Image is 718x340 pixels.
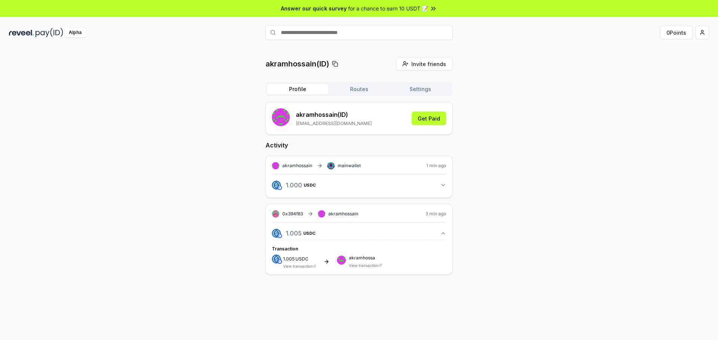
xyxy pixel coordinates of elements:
[283,256,295,262] span: 1.005
[348,4,428,12] span: for a chance to earn 10 USDT 📝
[338,163,361,169] span: mainwallet
[283,264,313,268] a: View transaction
[272,227,446,240] button: 1.005USDC
[266,141,452,150] h2: Activity
[295,257,309,261] span: USDC
[282,163,312,169] span: akramhossain
[328,211,358,217] span: akramhossain
[426,211,446,217] span: 3 min ago
[272,246,298,252] span: Transaction
[277,259,282,264] img: base-network.png
[296,110,372,119] p: akramhossain (ID)
[272,179,446,191] button: 1.000USDC
[328,84,390,94] button: Routes
[272,255,281,263] img: logo.png
[304,183,316,187] span: USDC
[396,57,452,71] button: Invite friends
[9,28,34,37] img: reveel_dark
[349,256,382,260] span: akramhossa
[282,211,303,216] span: 0x394f83
[412,112,446,125] button: Get Paid
[426,163,446,169] span: 1 min ago
[277,185,282,190] img: base-network.png
[65,28,86,37] div: Alpha
[281,4,347,12] span: Answer our quick survey
[272,240,446,268] div: 1.005USDC
[277,234,282,238] img: base-network.png
[272,181,281,190] img: logo.png
[349,263,378,268] a: View transaction
[266,59,329,69] p: akramhossain(ID)
[267,84,328,94] button: Profile
[272,229,281,238] img: logo.png
[660,26,693,39] button: 0Points
[36,28,63,37] img: pay_id
[411,60,446,68] span: Invite friends
[296,121,372,127] p: [EMAIL_ADDRESS][DOMAIN_NAME]
[390,84,451,94] button: Settings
